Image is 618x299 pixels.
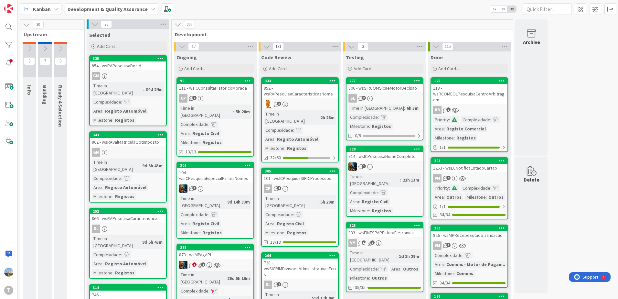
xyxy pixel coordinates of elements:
div: 1 [34,3,35,8]
div: 306 [180,163,253,168]
div: SL [264,281,272,289]
a: 2941253 - wsECNotificaEstadoCartaoVMPriority:Complexidade:Area:OutrosMilestone:Outros1/134/34 [431,157,508,219]
div: 252866 - wsRAPesquisaCaracteristicas [90,208,166,223]
div: 96 [180,79,253,83]
div: 9d 14h 33m [226,198,251,205]
div: 277 [349,79,423,83]
a: 343862 - wsRAValMatriculaObtImpostoGNTime in [GEOGRAPHIC_DATA]:9d 5h 43mComplexidade:Area:Registo... [89,131,167,203]
div: 335854 - wsRAPesquisaDocId [90,56,166,70]
span: Add Card... [438,66,459,72]
div: 320814 - wsICPesquisaNomeCompleto [346,146,423,161]
div: Time in [GEOGRAPHIC_DATA] [179,195,225,209]
div: Registo Civil [360,198,390,205]
div: 111 - wsICConsultaHistoricoMorada [177,84,253,92]
div: Outros [487,194,505,201]
div: Milestone [264,145,284,152]
span: : [444,125,445,132]
span: : [378,114,379,121]
div: 814 - wsICPesquisaNomeCompleto [346,152,423,161]
div: 125 [431,78,507,84]
div: VM [346,239,423,247]
div: 6h 3m [405,105,420,112]
span: : [463,252,463,259]
div: Registos [370,123,393,130]
div: Complexidade [348,114,378,121]
a: 125118 - wsRCOMEOLPesquisaCentroArbitragemRBPriority:Complexidade:Area:Registo ComercialMilestone... [431,77,508,152]
div: Area [92,184,102,191]
div: 5h 28m [234,108,251,115]
div: Time in [GEOGRAPHIC_DATA] [348,249,396,263]
div: Milestone [92,116,112,124]
div: 283 [434,226,507,230]
span: : [449,184,450,192]
span: : [378,189,379,196]
div: 343862 - wsRAValMatriculaObtImposto [90,132,166,146]
div: Time in [GEOGRAPHIC_DATA] [264,110,318,125]
span: : [490,116,491,123]
div: 343 [93,133,166,137]
div: 21h 13m [401,176,421,183]
span: : [225,275,226,282]
div: Time in [GEOGRAPHIC_DATA] [92,235,140,249]
div: SL [90,225,166,233]
div: GN [90,148,166,157]
span: 34/34 [440,211,450,218]
div: VM [348,239,357,247]
div: Milestone [92,193,112,200]
div: 873 - wsMPagAPI [177,250,253,259]
div: 323 [349,223,423,228]
span: : [369,274,370,282]
div: Complexidade [348,265,378,272]
span: 35/35 [355,284,366,291]
span: 4 [446,176,451,180]
span: : [112,269,113,276]
span: 8 [446,107,451,112]
div: 314 [93,285,166,290]
div: 305101 - wsICPesquisaSIRICProcessos [262,168,338,183]
div: Registo Comercial [445,125,487,132]
div: Complexidade [92,98,121,105]
span: Support [14,1,29,9]
div: 333 [262,78,338,84]
span: Upstream [24,31,76,38]
span: : [140,162,141,169]
a: 277806 - wsSIRCOMSicaeMotorDecisaoSLTime in [GEOGRAPHIC_DATA]:6h 3mComplexidade:Milestone:Registo... [346,77,423,140]
div: 125 [434,79,507,83]
span: Development [175,31,505,38]
div: 26d 5h 16m [226,275,251,282]
div: Area [264,136,274,143]
div: 96 [177,78,253,84]
span: : [486,194,487,201]
span: : [396,253,397,260]
div: JC [177,184,253,193]
span: 2 [277,282,281,286]
span: : [190,130,191,137]
div: Milestone [348,274,369,282]
div: Milestone [179,139,200,146]
span: Add Card... [184,66,205,72]
div: 125118 - wsRCOMEOLPesquisaCentroArbitragem [431,78,507,104]
span: : [444,194,445,201]
div: Registo Civil [275,220,305,227]
div: Milestone [465,194,486,201]
div: 277 [346,78,423,84]
span: : [454,134,455,141]
div: 118 - wsRCOMEOLPesquisaCentroArbitragem [431,84,507,104]
div: 862 - wsRAValMatriculaObtImposto [90,138,166,146]
div: SL [348,94,357,103]
div: 866 - wsRAPesquisaCaracteristicas [90,214,166,223]
span: : [274,220,275,227]
div: Registo Automóvel [103,260,148,267]
div: 1/1 [431,143,507,151]
a: 305101 - wsICPesquisaSIRICProcessosCPTime in [GEOGRAPHIC_DATA]:5h 28mComplexidade:Area:Registo Ci... [261,168,339,247]
div: Complexidade [179,287,208,294]
span: : [293,127,294,134]
span: Selected [89,32,110,38]
div: 306 [177,162,253,168]
span: Add Card... [354,66,374,72]
span: : [378,265,379,272]
div: 833 - wsFINESPAPFaturaEletronica [346,228,423,237]
div: SL [92,225,100,233]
